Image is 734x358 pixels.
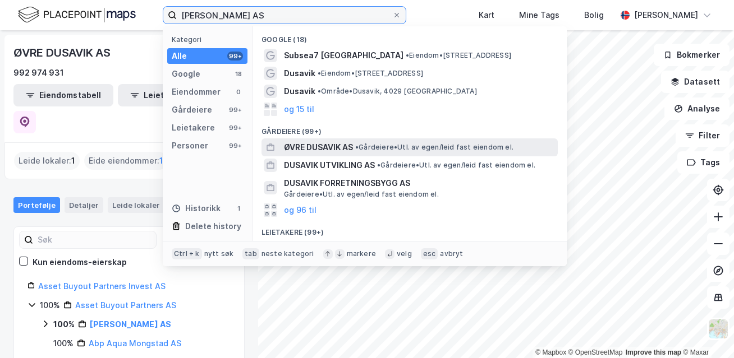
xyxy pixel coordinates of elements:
button: Eiendomstabell [13,84,113,106]
div: tab [242,248,259,259]
button: Analyse [664,97,730,120]
span: Dusavik [284,67,315,80]
div: Detaljer [65,197,103,213]
a: Asset Buyout Partners Invest AS [38,281,166,291]
button: og 15 til [284,103,314,116]
div: Portefølje [13,197,60,213]
div: 100% [53,337,74,350]
div: Ctrl + k [172,248,202,259]
div: 0 [234,87,243,96]
span: Gårdeiere • Utl. av egen/leid fast eiendom el. [284,190,439,199]
a: Mapbox [535,348,566,356]
span: ØVRE DUSAVIK AS [284,141,353,154]
div: 99+ [227,141,243,150]
div: Leietakere (99+) [253,219,567,239]
img: logo.f888ab2527a4732fd821a326f86c7f29.svg [18,5,136,25]
div: Gårdeiere [172,103,212,117]
div: ØVRE DUSAVIK AS [13,44,113,62]
div: neste kategori [262,249,314,258]
div: Bolig [584,8,604,22]
button: Bokmerker [654,44,730,66]
span: 1 [71,154,75,168]
div: Leietakere [172,121,215,134]
button: Tags [677,151,730,174]
div: Delete history [185,220,241,233]
span: Dusavik [284,85,315,98]
input: Søk på adresse, matrikkel, gårdeiere, leietakere eller personer [177,7,392,24]
a: Improve this map [626,348,681,356]
div: nytt søk [204,249,234,258]
button: Leietakertabell [118,84,218,106]
div: 100% [53,318,75,331]
a: OpenStreetMap [568,348,623,356]
span: • [318,87,321,95]
div: Leide lokaler : [14,152,80,170]
span: • [318,69,321,77]
div: Kun eiendoms-eierskap [33,255,127,269]
div: Kart [479,8,494,22]
div: Google (18) [253,26,567,47]
div: 1 [162,199,173,211]
span: 1 [159,154,163,168]
input: Søk [33,231,156,248]
div: 992 974 931 [13,66,64,80]
span: • [406,51,409,59]
div: Personer [172,139,208,152]
div: Historikk [172,202,221,215]
iframe: Chat Widget [678,304,734,358]
div: Mine Tags [519,8,559,22]
div: Gårdeiere (99+) [253,118,567,138]
div: 100% [40,299,60,312]
div: velg [397,249,412,258]
div: markere [347,249,376,258]
a: Abp Aqua Mongstad AS [89,338,181,348]
span: Område • Dusavik, 4029 [GEOGRAPHIC_DATA] [318,87,477,96]
div: Alle [172,49,187,63]
span: Eiendom • [STREET_ADDRESS] [406,51,511,60]
div: 99+ [227,123,243,132]
div: 18 [234,69,243,78]
span: Gårdeiere • Utl. av egen/leid fast eiendom el. [377,161,535,170]
div: Google [172,67,200,81]
div: 99+ [227,52,243,61]
div: Eide eiendommer : [84,152,168,170]
div: Kategori [172,35,247,44]
div: Leide lokaler [108,197,178,213]
span: DUSAVIK UTVIKLING AS [284,159,375,172]
div: 99+ [227,105,243,114]
button: Datasett [661,71,730,93]
div: [PERSON_NAME] [634,8,698,22]
span: • [377,161,380,169]
div: esc [421,248,438,259]
button: Filter [676,124,730,147]
span: DUSAVIK FORRETNINGSBYGG AS [284,176,553,190]
div: 1 [234,204,243,213]
button: og 96 til [284,203,316,217]
span: Subsea7 [GEOGRAPHIC_DATA] [284,49,403,62]
span: • [355,143,359,151]
div: avbryt [440,249,463,258]
a: [PERSON_NAME] AS [90,319,171,329]
span: Gårdeiere • Utl. av egen/leid fast eiendom el. [355,143,513,152]
a: Asset Buyout Partners AS [75,300,176,310]
span: Eiendom • [STREET_ADDRESS] [318,69,423,78]
div: Eiendommer [172,85,221,99]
